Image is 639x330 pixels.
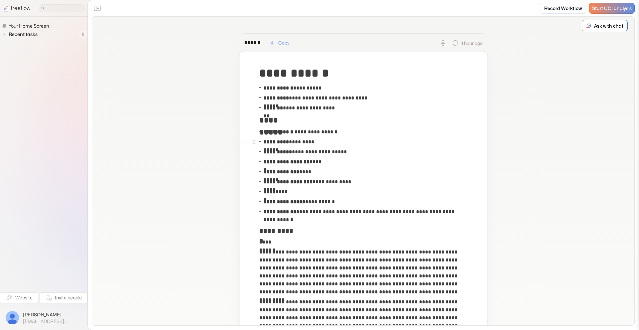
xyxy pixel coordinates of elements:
button: [PERSON_NAME][EMAIL_ADDRESS][DOMAIN_NAME] [4,309,84,326]
span: 0 [79,30,88,39]
span: Recent tasks [7,31,40,38]
p: Ask with chat [594,22,623,29]
button: Add block [242,138,250,146]
button: Invite people [40,292,88,303]
p: freeflow [11,4,31,12]
a: Record Workflow [540,3,586,14]
p: 1 hour ago [461,40,483,47]
span: Your Home Screen [7,23,51,29]
a: Start COI analysis [589,3,635,14]
button: Close the sidebar [92,3,103,14]
a: freeflow [3,4,31,12]
a: Your Home Screen [2,22,52,30]
span: [EMAIL_ADDRESS][DOMAIN_NAME] [23,318,82,324]
button: Copy [267,38,294,48]
button: Recent tasks [2,30,40,38]
button: Open block menu [250,138,258,146]
span: Start COI analysis [592,6,632,11]
img: profile [6,311,19,324]
span: [PERSON_NAME] [23,311,82,318]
